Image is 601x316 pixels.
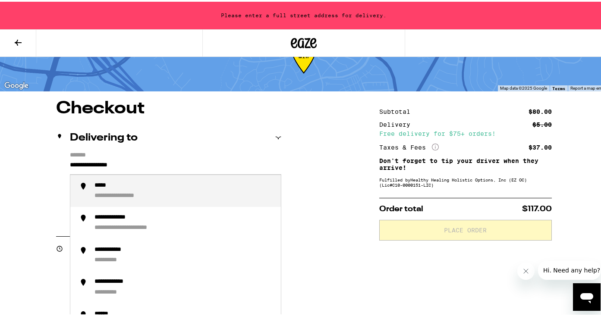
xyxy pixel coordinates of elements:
a: Terms [552,84,565,89]
div: Fulfilled by Healthy Healing Holistic Options, Inc (EZ OC) (Lic# C10-0000151-LIC ) [379,175,552,186]
iframe: Message from company [538,259,601,278]
div: $80.00 [529,107,552,113]
img: Google [2,78,31,90]
div: Taxes & Fees [379,142,439,150]
div: Subtotal [379,107,416,113]
p: Don't forget to tip your driver when they arrive! [379,156,552,169]
span: Map data ©2025 Google [500,84,547,89]
div: $37.00 [529,143,552,149]
h1: Checkout [56,98,281,116]
iframe: Close message [517,261,535,278]
div: 68-144 min [292,46,315,78]
div: $5.00 [532,120,552,126]
button: Place Order [379,218,552,239]
span: Place Order [444,225,487,232]
div: Delivery [379,120,416,126]
span: $117.00 [522,203,552,211]
span: Order total [379,203,423,211]
iframe: Button to launch messaging window [573,282,601,309]
div: Free delivery for $75+ orders! [379,129,552,135]
h2: Delivering to [70,131,138,141]
a: Open this area in Google Maps (opens a new window) [2,78,31,90]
